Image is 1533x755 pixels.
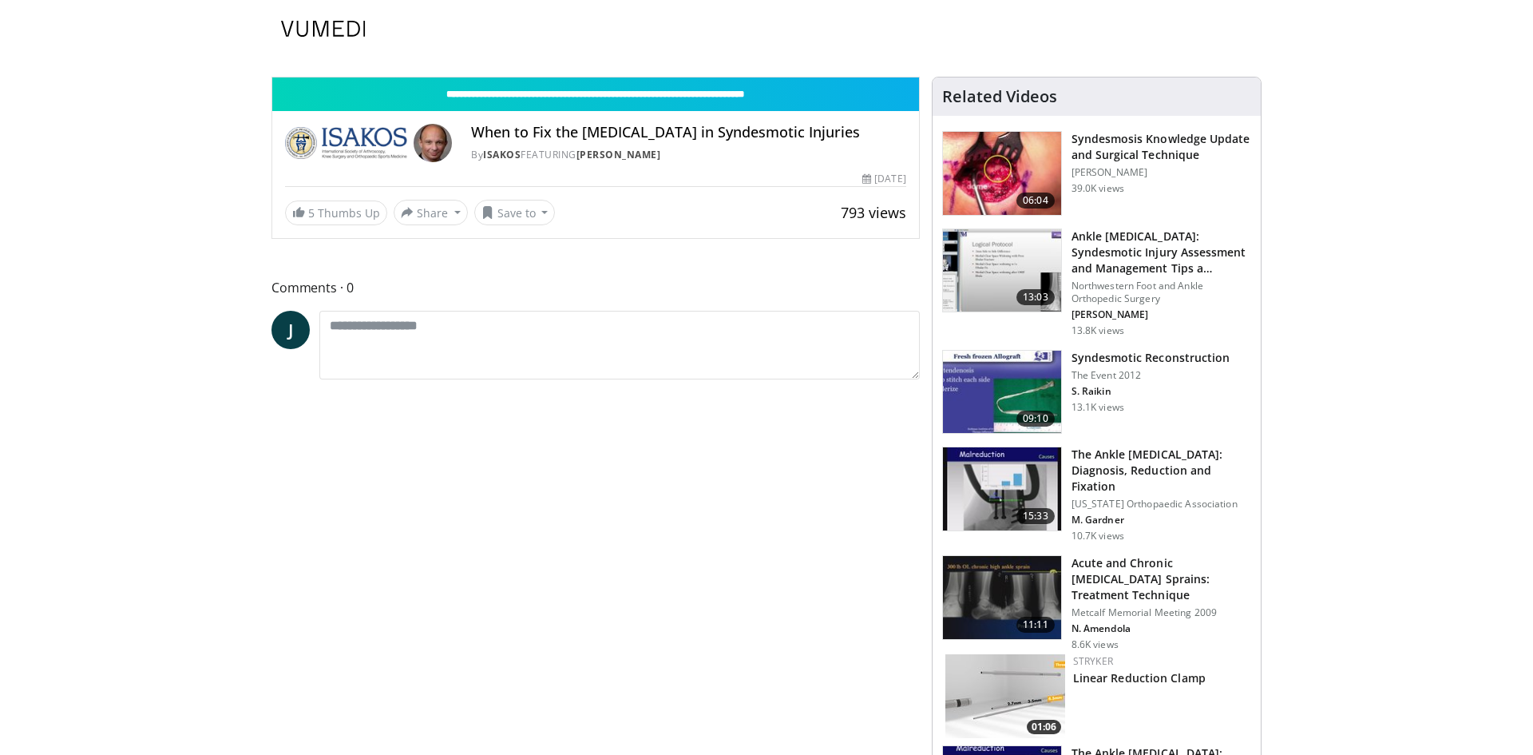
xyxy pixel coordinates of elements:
[1072,606,1251,619] p: Metcalf Memorial Meeting 2009
[1072,369,1230,382] p: The Event 2012
[1072,447,1251,495] h3: The Ankle [MEDICAL_DATA]: Diagnosis, Reduction and Fixation
[1072,308,1251,321] p: Anish Kadakia
[1072,324,1124,337] p: 13.8K views
[1016,411,1055,427] span: 09:10
[1072,385,1230,398] p: Steven Raikin
[1016,289,1055,305] span: 13:03
[862,172,905,186] div: [DATE]
[471,124,905,141] h4: When to Fix the [MEDICAL_DATA] in Syndesmotic Injuries
[943,132,1061,215] img: XzOTlMlQSGUnbGTX4xMDoxOjBzMTt2bJ.150x105_q85_crop-smart_upscale.jpg
[285,201,387,225] a: 5 Thumbs Up
[1073,654,1113,668] a: Stryker
[1072,622,1251,635] p: Ned Amendola
[281,21,366,37] img: VuMedi Logo
[1072,555,1251,603] h3: Acute and Chronic [MEDICAL_DATA] Sprains: Treatment Technique
[1072,131,1251,163] h3: Syndesmosis Knowledge Update and Surgical Technique
[942,555,1251,651] a: 11:11 Acute and Chronic [MEDICAL_DATA] Sprains: Treatment Technique Metcalf Memorial Meeting 2009...
[1072,166,1251,179] p: [PERSON_NAME]
[943,351,1061,434] img: -TiYc6krEQGNAzh34xMDoxOmtxOwKG7D_1.150x105_q85_crop-smart_upscale.jpg
[1072,182,1124,195] p: 39.0K views
[394,200,468,225] button: Share
[1016,193,1055,209] span: 06:04
[841,203,906,222] span: 793 views
[1072,280,1251,305] p: Northwestern Foot and Ankle Orthopedic Surgery
[1027,720,1061,734] span: 01:06
[308,205,315,221] span: 5
[576,148,661,161] a: [PERSON_NAME]
[1072,530,1124,542] p: 10.7K views
[1072,498,1251,511] p: [US_STATE] Orthopaedic Association
[1016,508,1055,524] span: 15:33
[1072,514,1251,527] p: Michael J Gardner
[945,654,1065,738] a: 01:06
[942,87,1057,106] h4: Related Videos
[271,311,310,349] a: J
[1072,638,1119,651] p: 8.6K views
[1072,350,1230,366] h3: Syndesmotic Reconstruction
[943,556,1061,639] img: amend4_3.png.150x105_q85_crop-smart_upscale.jpg
[285,124,407,162] img: ISAKOS
[1072,228,1251,276] h3: Ankle Fractures: Syndesmotic Injury Assessment and Management Tips and Tricks
[1073,670,1206,685] a: Linear Reduction Clamp
[1016,617,1055,633] span: 11:11
[1072,401,1124,414] p: 13.1K views
[943,447,1061,530] img: ed563970-8bde-47f1-b653-c907ef04fde0.150x105_q85_crop-smart_upscale.jpg
[945,654,1065,738] img: 76b63d3c-fee4-45c8-83d0-53fa4409adde.150x105_q85_crop-smart_upscale.jpg
[942,131,1251,216] a: 06:04 Syndesmosis Knowledge Update and Surgical Technique [PERSON_NAME] 39.0K views
[942,447,1251,542] a: 15:33 The Ankle [MEDICAL_DATA]: Diagnosis, Reduction and Fixation [US_STATE] Orthopaedic Associat...
[942,228,1251,337] a: 13:03 Ankle [MEDICAL_DATA]: Syndesmotic Injury Assessment and Management Tips a… Northwestern Foo...
[483,148,521,161] a: ISAKOS
[414,124,452,162] img: Avatar
[271,277,920,298] span: Comments 0
[471,148,905,162] div: By FEATURING
[943,229,1061,312] img: 476a2f31-7f3f-4e9d-9d33-f87c8a4a8783.150x105_q85_crop-smart_upscale.jpg
[942,350,1251,435] a: 09:10 Syndesmotic Reconstruction The Event 2012 S. Raikin 13.1K views
[474,200,556,225] button: Save to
